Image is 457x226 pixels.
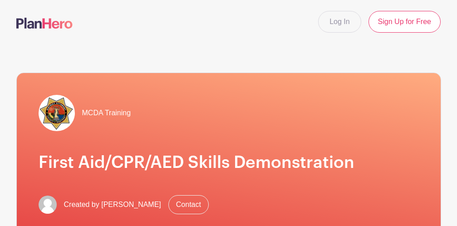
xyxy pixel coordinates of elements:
span: MCDA Training [82,108,131,118]
span: Created by [PERSON_NAME] [64,199,161,210]
a: Contact [168,195,209,214]
img: DA%20Logo.png [39,95,75,131]
a: Sign Up for Free [369,11,441,33]
h1: First Aid/CPR/AED Skills Demonstration [39,153,419,173]
img: default-ce2991bfa6775e67f084385cd625a349d9dcbb7a52a09fb2fda1e96e2d18dcdb.png [39,196,57,214]
img: logo-507f7623f17ff9eddc593b1ce0a138ce2505c220e1c5a4e2b4648c50719b7d32.svg [16,18,73,29]
a: Log In [318,11,361,33]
